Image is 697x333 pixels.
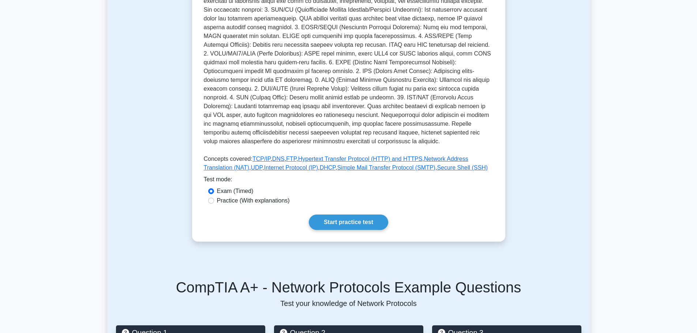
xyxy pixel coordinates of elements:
[204,175,494,187] div: Test mode:
[116,299,581,308] p: Test your knowledge of Network Protocols
[204,155,494,175] p: Concepts covered: , , , , , , , , ,
[217,187,254,196] label: Exam (Timed)
[298,156,423,162] a: Hypertext Transfer Protocol (HTTP) and HTTPS
[217,196,290,205] label: Practice (With explanations)
[309,215,388,230] a: Start practice test
[251,164,262,171] a: UDP
[252,156,271,162] a: TCP/IP
[272,156,285,162] a: DNS
[437,164,488,171] a: Secure Shell (SSH)
[264,164,318,171] a: Internet Protocol (IP)
[286,156,296,162] a: FTP
[320,164,336,171] a: DHCP
[337,164,435,171] a: Simple Mail Transfer Protocol (SMTP)
[116,279,581,296] h5: CompTIA A+ - Network Protocols Example Questions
